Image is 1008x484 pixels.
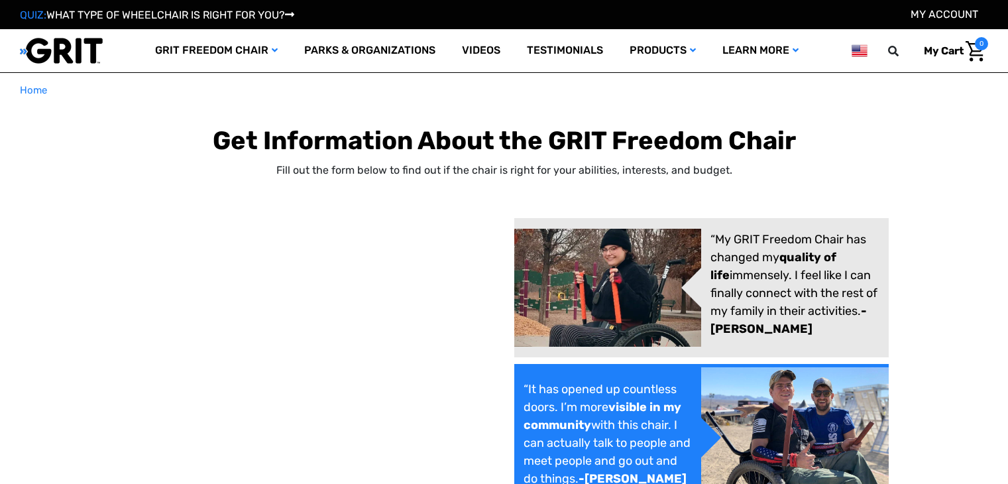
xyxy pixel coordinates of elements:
[449,29,514,72] a: Videos
[966,41,985,62] img: Cart
[291,29,449,72] a: Parks & Organizations
[710,304,867,336] strong: - [PERSON_NAME]
[20,83,988,98] nav: Breadcrumb
[20,37,103,64] img: GRIT All-Terrain Wheelchair and Mobility Equipment
[20,9,46,21] span: QUIZ:
[914,37,988,65] a: Cart with 0 items
[710,232,877,318] span: “My GRIT Freedom Chair has changed my immensely. I feel like I can finally connect with the rest ...
[20,84,47,96] span: Home
[911,8,978,21] a: Account
[213,125,796,156] b: Get Information About the GRIT Freedom Chair
[852,42,868,59] img: us.png
[709,29,812,72] a: Learn More
[924,44,964,57] span: My Cart
[616,29,709,72] a: Products
[975,37,988,50] span: 0
[20,83,47,98] a: Home
[710,250,836,282] strong: quality of life
[894,37,914,65] input: Search
[514,29,616,72] a: Testimonials
[20,9,294,21] a: QUIZ:WHAT TYPE OF WHEELCHAIR IS RIGHT FOR YOU?
[119,162,889,178] p: Fill out the form below to find out if the chair is right for your abilities, interests, and budget.
[142,29,291,72] a: GRIT Freedom Chair
[524,400,681,432] strong: visible in my community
